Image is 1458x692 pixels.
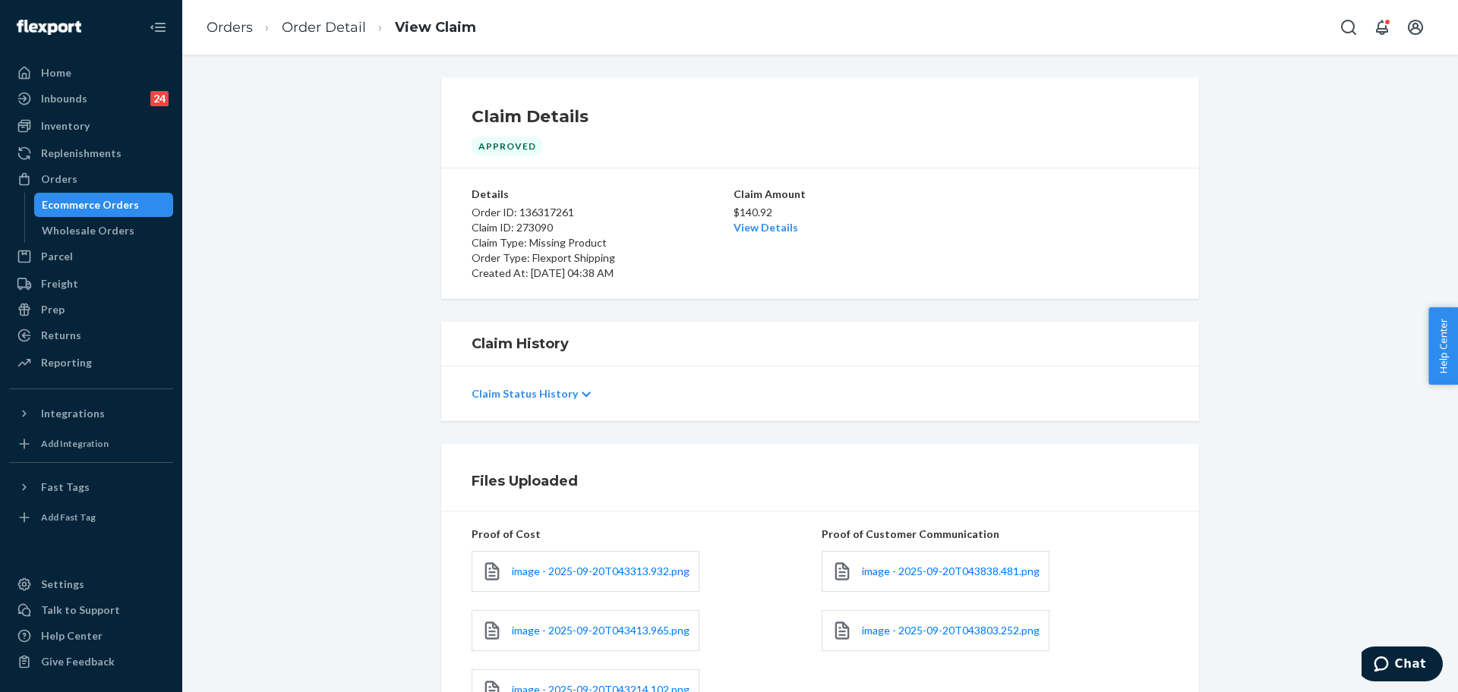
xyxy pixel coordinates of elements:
a: View Claim [395,19,476,36]
a: image - 2025-09-20T043313.932.png [512,564,690,579]
button: Help Center [1428,307,1458,385]
a: Replenishments [9,141,173,165]
div: Integrations [41,406,105,421]
a: Inbounds24 [9,86,173,111]
p: Claim Amount [734,187,907,202]
a: Parcel [9,244,173,269]
a: Settings [9,572,173,596]
a: Inventory [9,114,173,138]
img: Flexport logo [17,20,81,35]
a: Orders [207,19,253,36]
div: Replenishments [41,146,121,161]
a: Freight [9,272,173,296]
button: Integrations [9,401,173,426]
div: Orders [41,171,77,187]
div: Ecommerce Orders [42,197,139,212]
button: Give Feedback [9,650,173,674]
div: Reporting [41,355,92,370]
a: Orders [9,167,173,191]
button: Talk to Support [9,598,173,622]
a: Order Detail [282,19,366,36]
a: Add Fast Tag [9,505,173,530]
div: Help Center [41,628,103,643]
a: Home [9,61,173,85]
a: image - 2025-09-20T043413.965.png [512,623,690,638]
p: $140.92 [734,205,907,220]
a: Add Integration [9,432,173,456]
h1: Claim Details [472,105,1169,129]
button: Close Navigation [143,12,173,42]
span: image - 2025-09-20T043313.932.png [512,565,690,577]
span: image - 2025-09-20T043838.481.png [862,565,1040,577]
div: Parcel [41,249,73,264]
div: Returns [41,328,81,343]
a: Returns [9,323,173,348]
a: Help Center [9,624,173,648]
span: image - 2025-09-20T043803.252.png [862,624,1040,637]
div: Inbounds [41,91,87,106]
button: Fast Tags [9,475,173,499]
p: Order ID: 136317261 [472,205,731,220]
span: image - 2025-09-20T043413.965.png [512,624,690,637]
a: image - 2025-09-20T043803.252.png [862,623,1040,638]
p: Proof of Customer Communication [822,527,1169,542]
p: Order Type: Flexport Shipping [472,250,731,266]
p: Details [472,187,731,202]
div: 24 [150,91,169,106]
div: Fast Tags [41,480,90,495]
h1: Files Uploaded [472,471,1169,491]
p: Proof of Cost [472,527,819,542]
button: Open account menu [1400,12,1431,42]
a: View Details [734,221,798,234]
div: Prep [41,302,65,317]
iframe: Opens a widget where you can chat to one of our agents [1362,646,1443,684]
div: Approved [472,137,543,156]
div: Settings [41,577,84,592]
div: Home [41,65,71,80]
div: Give Feedback [41,654,115,669]
p: Claim ID: 273090 [472,220,731,235]
div: Talk to Support [41,602,120,618]
h1: Claim History [472,334,1169,354]
button: Open notifications [1367,12,1397,42]
p: Created At: [DATE] 04:38 AM [472,266,731,281]
a: Reporting [9,351,173,375]
div: Freight [41,276,78,291]
div: Add Fast Tag [41,511,96,524]
ol: breadcrumbs [194,5,488,50]
p: Claim Type: Missing Product [472,235,731,250]
a: image - 2025-09-20T043838.481.png [862,564,1040,579]
div: Inventory [41,118,90,134]
div: Wholesale Orders [42,223,134,238]
button: Open Search Box [1333,12,1364,42]
a: Prep [9,297,173,322]
a: Wholesale Orders [34,219,174,243]
div: Add Integration [41,437,109,450]
p: Claim Status History [472,386,578,401]
a: Ecommerce Orders [34,193,174,217]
